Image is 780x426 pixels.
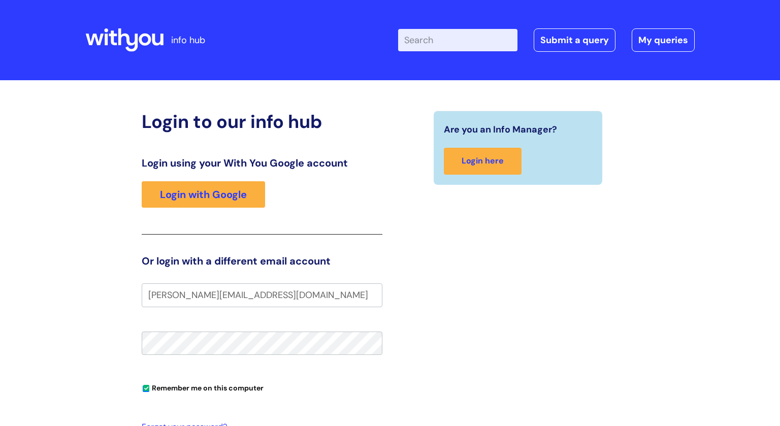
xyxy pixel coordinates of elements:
a: Login with Google [142,181,265,208]
h3: Or login with a different email account [142,255,382,267]
input: Your e-mail address [142,283,382,307]
div: You can uncheck this option if you're logging in from a shared device [142,379,382,396]
span: Are you an Info Manager? [444,121,557,138]
input: Search [398,29,517,51]
p: info hub [171,32,205,48]
label: Remember me on this computer [142,381,264,392]
a: Login here [444,148,522,175]
h3: Login using your With You Google account [142,157,382,169]
a: Submit a query [534,28,615,52]
input: Remember me on this computer [143,385,149,392]
h2: Login to our info hub [142,111,382,133]
a: My queries [632,28,695,52]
